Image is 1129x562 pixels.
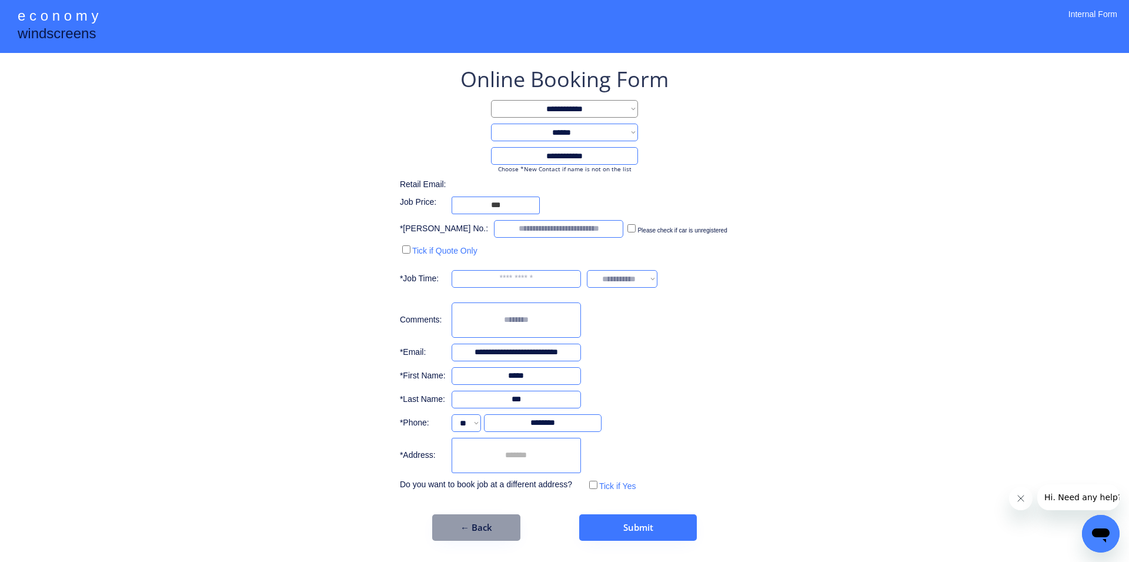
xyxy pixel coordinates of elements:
button: Submit [579,514,697,541]
div: Internal Form [1068,9,1117,35]
div: *Email: [400,347,446,358]
button: ← Back [432,514,520,541]
div: *First Name: [400,370,446,382]
div: Retail Email: [400,179,459,191]
label: Tick if Yes [599,481,636,491]
div: Job Price: [400,197,446,208]
iframe: Message from company [1037,484,1120,510]
div: *Address: [400,450,446,461]
div: *Job Time: [400,273,446,285]
iframe: Close message [1009,487,1033,510]
div: Do you want to book job at a different address? [400,479,581,491]
label: Please check if car is unregistered [637,227,727,234]
iframe: Button to launch messaging window [1082,515,1120,553]
div: e c o n o m y [18,6,98,28]
div: *Last Name: [400,394,446,405]
div: Choose *New Contact if name is not on the list [491,165,638,173]
div: Online Booking Form [460,65,669,94]
div: *Phone: [400,417,446,429]
div: windscreens [18,24,96,46]
label: Tick if Quote Only [412,246,477,255]
div: Comments: [400,314,446,326]
div: *[PERSON_NAME] No.: [400,223,488,235]
span: Hi. Need any help? [7,8,85,18]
